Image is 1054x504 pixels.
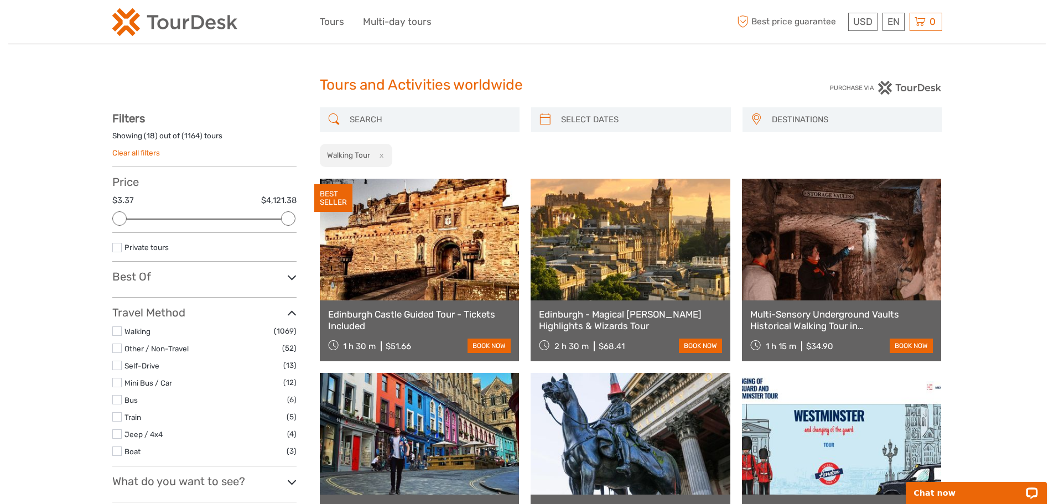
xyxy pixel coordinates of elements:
span: 0 [928,16,937,27]
a: Boat [124,447,141,456]
a: Train [124,413,141,422]
div: EN [882,13,905,31]
div: BEST SELLER [314,184,352,212]
span: (5) [287,411,297,423]
span: Best price guarantee [735,13,845,31]
span: (3) [287,445,297,458]
span: (6) [287,393,297,406]
span: 1 h 15 m [766,341,796,351]
span: 1 h 30 m [343,341,376,351]
span: (12) [283,376,297,389]
label: $3.37 [112,195,134,206]
a: Mini Bus / Car [124,378,172,387]
button: x [372,149,387,161]
strong: Filters [112,112,145,125]
h3: Travel Method [112,306,297,319]
img: PurchaseViaTourDesk.png [829,81,942,95]
a: Edinburgh Castle Guided Tour - Tickets Included [328,309,511,331]
span: (13) [283,359,297,372]
a: Multi-day tours [363,14,432,30]
div: $68.41 [599,341,625,351]
a: book now [468,339,511,353]
a: Other / Non-Travel [124,344,189,353]
label: 18 [147,131,155,141]
label: 1164 [184,131,200,141]
span: 2 h 30 m [554,341,589,351]
a: book now [679,339,722,353]
span: (4) [287,428,297,440]
input: SELECT DATES [557,110,725,129]
a: Bus [124,396,138,404]
a: Private tours [124,243,169,252]
a: Multi-Sensory Underground Vaults Historical Walking Tour in [GEOGRAPHIC_DATA] [750,309,933,331]
input: SEARCH [345,110,514,129]
a: Clear all filters [112,148,160,157]
a: Walking [124,327,150,336]
a: Tours [320,14,344,30]
h3: Best Of [112,270,297,283]
span: (1069) [274,325,297,337]
a: Jeep / 4x4 [124,430,163,439]
a: book now [890,339,933,353]
label: $4,121.38 [261,195,297,206]
h3: What do you want to see? [112,475,297,488]
h3: Price [112,175,297,189]
button: DESTINATIONS [767,111,937,129]
img: 2254-3441b4b5-4e5f-4d00-b396-31f1d84a6ebf_logo_small.png [112,8,237,36]
a: Self-Drive [124,361,159,370]
h1: Tours and Activities worldwide [320,76,735,94]
h2: Walking Tour [327,150,370,159]
div: $34.90 [806,341,833,351]
span: (52) [282,342,297,355]
div: $51.66 [386,341,411,351]
span: USD [853,16,873,27]
a: Edinburgh - Magical [PERSON_NAME] Highlights & Wizards Tour [539,309,722,331]
div: Showing ( ) out of ( ) tours [112,131,297,148]
iframe: LiveChat chat widget [899,469,1054,504]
